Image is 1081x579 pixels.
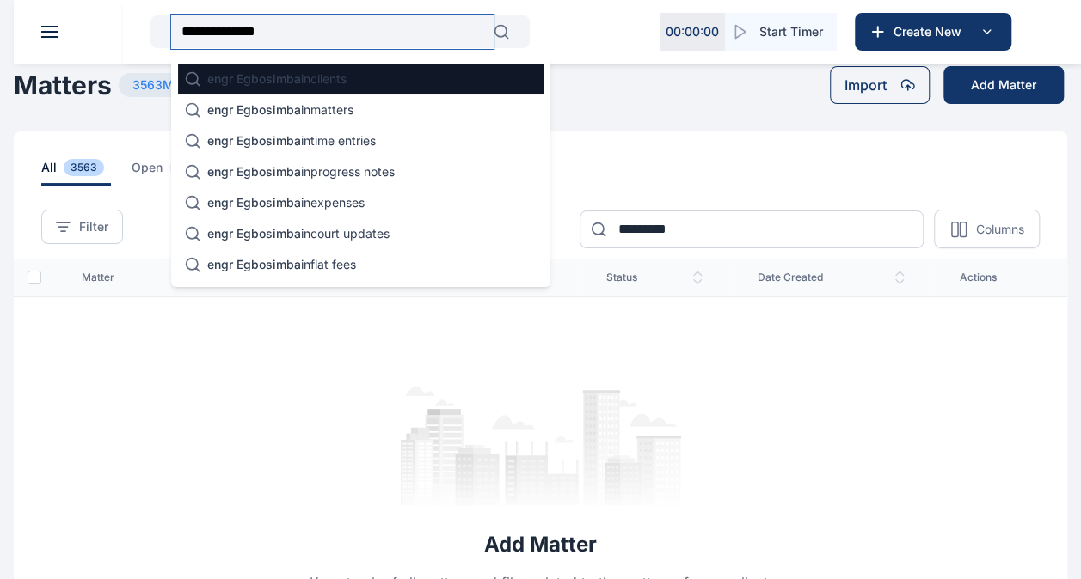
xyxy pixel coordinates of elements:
span: Create New [887,23,976,40]
span: actions [960,271,1040,284]
span: all [41,159,111,186]
button: Create New [855,13,1011,51]
p: in expenses [207,194,365,211]
p: in matters [207,101,353,119]
h1: Matters [14,70,112,101]
span: date created [758,271,905,284]
span: 3563 Matters [119,73,221,97]
span: Filter [79,218,108,235]
h2: Add Matter [484,531,597,558]
span: engr Egbosimba [207,71,301,86]
span: engr Egbosimba [207,133,301,148]
span: engr Egbosimba [207,226,301,241]
span: Start Timer [759,23,823,40]
a: all3563 [41,159,132,186]
span: engr Egbosimba [207,257,301,271]
p: in time entries [207,132,376,149]
p: in flat fees [207,256,356,273]
button: Columns [934,210,1040,248]
p: Columns [975,221,1023,238]
button: Import [830,66,930,104]
span: engr Egbosimba [207,102,301,117]
p: 00 : 00 : 00 [666,23,719,40]
p: in court updates [207,225,390,242]
span: engr Egbosimba [207,195,301,210]
button: Filter [41,210,123,244]
span: engr Egbosimba [207,164,301,179]
button: Start Timer [725,13,837,51]
span: 3563 [64,159,104,176]
p: in clients [207,70,347,88]
a: open3541 [132,159,235,186]
span: 3541 [169,159,207,176]
span: matter [82,271,181,284]
button: Add Matter [943,66,1064,104]
p: in progress notes [207,163,395,180]
span: open [132,159,214,186]
span: status [606,271,703,284]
